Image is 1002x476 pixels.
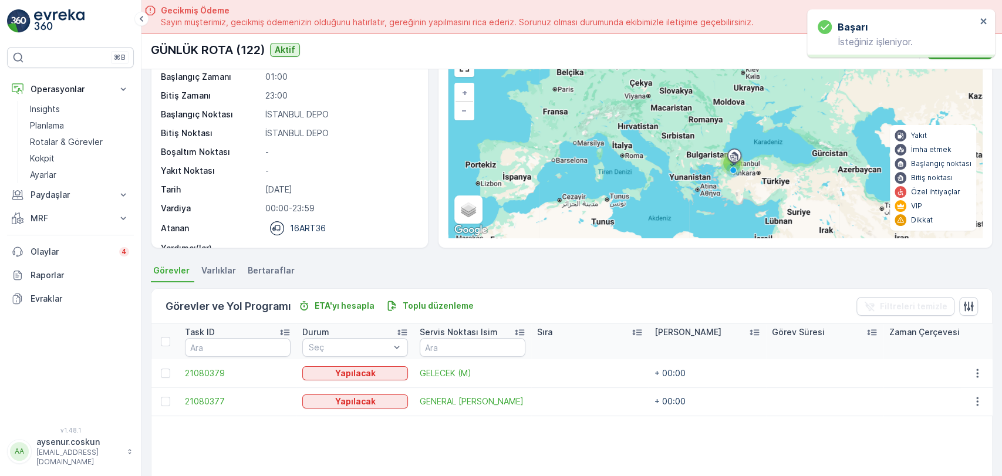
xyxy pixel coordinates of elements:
[185,326,215,338] p: Task ID
[7,183,134,207] button: Paydaşlar
[7,240,134,264] a: Olaylar4
[25,150,134,167] a: Kokpit
[7,9,31,33] img: logo
[248,265,295,276] span: Bertaraflar
[31,246,112,258] p: Olaylar
[275,44,295,56] p: Aktif
[31,293,129,305] p: Evraklar
[7,436,134,467] button: AAaysenur.coskun[EMAIL_ADDRESS][DOMAIN_NAME]
[31,83,110,95] p: Operasyonlar
[30,169,56,181] p: Ayarlar
[30,136,103,148] p: Rotalar & Görevler
[25,117,134,134] a: Planlama
[30,103,60,115] p: Insights
[772,326,825,338] p: Görev Süresi
[161,242,261,254] p: Yardımcı(lar)
[420,396,525,407] span: GENERAL [PERSON_NAME]
[185,396,291,407] a: 21080377
[654,326,721,338] p: [PERSON_NAME]
[911,187,960,197] p: Özel ihtiyaçlar
[185,367,291,379] a: 21080379
[265,90,415,102] p: 23:00
[265,146,415,158] p: -
[122,247,127,256] p: 4
[537,326,552,338] p: Sıra
[462,87,467,97] span: +
[34,9,85,33] img: logo_light-DOdMpM7g.png
[451,222,490,238] img: Google
[265,242,415,254] p: -
[36,448,121,467] p: [EMAIL_ADDRESS][DOMAIN_NAME]
[270,43,300,57] button: Aktif
[114,53,126,62] p: ⌘B
[302,394,408,409] button: Yapılacak
[265,109,415,120] p: İSTANBUL DEPO
[31,189,110,201] p: Paydaşlar
[10,442,29,461] div: AA
[302,326,329,338] p: Durum
[7,264,134,287] a: Raporlar
[25,101,134,117] a: Insights
[420,396,525,407] a: GENERAL OTO MERKEZ
[420,367,525,379] a: GELECEK (M)
[161,369,170,378] div: Toggle Row Selected
[265,165,415,177] p: -
[161,16,754,28] span: Sayın müşterimiz, gecikmiş ödemenizin olduğunu hatırlatır, gereğinin yapılmasını rica ederiz. Sor...
[818,36,976,47] p: İsteğiniz işleniyor.
[161,202,261,214] p: Vardiya
[31,269,129,281] p: Raporlar
[911,201,922,211] p: VIP
[451,222,490,238] a: Bu bölgeyi Google Haritalar'da açın (yeni pencerede açılır)
[980,16,988,28] button: close
[7,207,134,230] button: MRF
[265,184,415,195] p: [DATE]
[889,326,960,338] p: Zaman Çerçevesi
[161,71,261,83] p: Başlangıç Zamanı
[420,326,498,338] p: Servis Noktası Isim
[302,366,408,380] button: Yapılacak
[161,184,261,195] p: Tarih
[456,102,473,119] a: Uzaklaştır
[7,427,134,434] span: v 1.48.1
[161,5,754,16] span: Gecikmiş Ödeme
[856,297,954,316] button: Filtreleri temizle
[456,84,473,102] a: Yakınlaştır
[382,299,478,313] button: Toplu düzenleme
[335,396,376,407] p: Yapılacak
[911,159,971,168] p: Başlangıç noktası
[30,153,55,164] p: Kokpit
[265,202,415,214] p: 00:00-23:59
[166,298,291,315] p: Görevler ve Yol Programı
[335,367,376,379] p: Yapılacak
[185,338,291,357] input: Ara
[30,120,64,131] p: Planlama
[7,77,134,101] button: Operasyonlar
[911,131,927,140] p: Yakıt
[911,215,933,225] p: Dikkat
[290,222,326,234] p: 16ART36
[293,299,379,313] button: ETA'yı hesapla
[153,265,190,276] span: Görevler
[911,173,953,183] p: Bitiş noktası
[265,127,415,139] p: İSTANBUL DEPO
[161,127,261,139] p: Bitiş Noktası
[161,109,261,120] p: Başlangıç Noktası
[720,151,744,175] div: 3
[36,436,121,448] p: aysenur.coskun
[403,300,474,312] p: Toplu düzenleme
[649,387,766,416] td: + 00:00
[838,20,868,34] h3: başarı
[461,105,467,115] span: −
[315,300,375,312] p: ETA'yı hesapla
[151,41,265,59] p: GÜNLÜK ROTA (122)
[456,197,481,222] a: Layers
[201,265,236,276] span: Varlıklar
[265,71,415,83] p: 01:00
[161,146,261,158] p: Boşaltım Noktası
[448,51,982,238] div: 0
[420,338,525,357] input: Ara
[309,342,390,353] p: Seç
